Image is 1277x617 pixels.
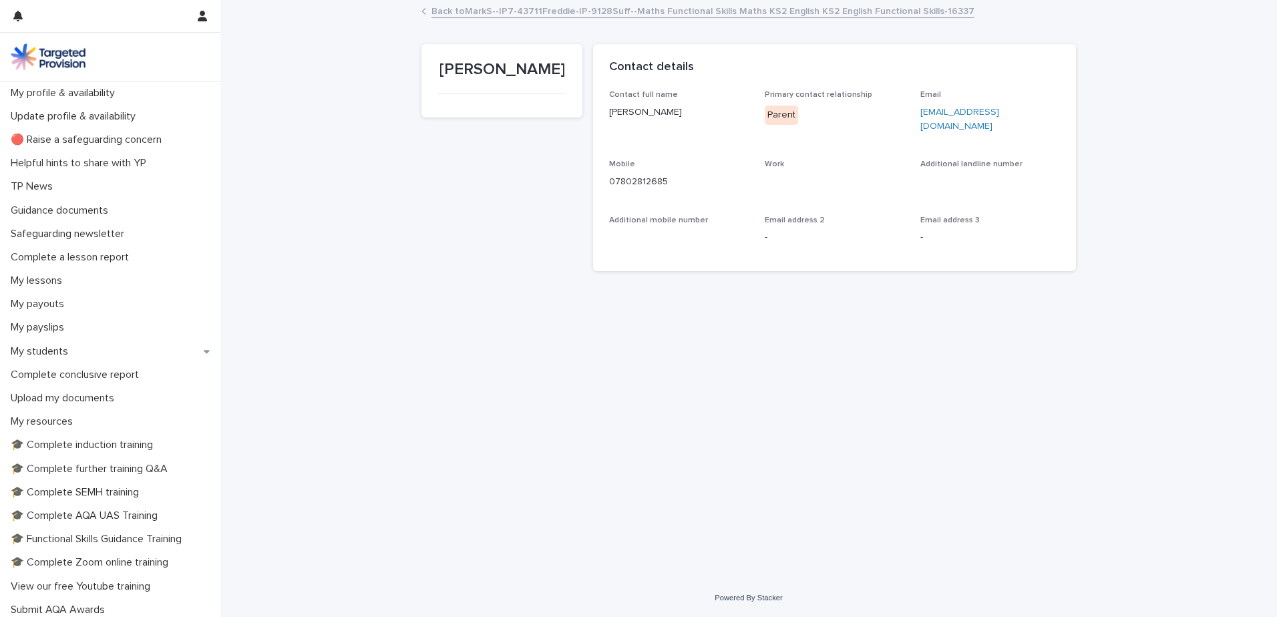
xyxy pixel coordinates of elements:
p: Complete a lesson report [5,251,140,264]
span: Email [920,91,941,99]
span: Email address 3 [920,216,980,224]
img: M5nRWzHhSzIhMunXDL62 [11,43,85,70]
div: Parent [765,106,798,125]
p: My resources [5,415,83,428]
p: Upload my documents [5,392,125,405]
p: View our free Youtube training [5,580,161,593]
p: TP News [5,180,63,193]
p: 🎓 Complete further training Q&A [5,463,178,475]
p: 🎓 Functional Skills Guidance Training [5,533,192,546]
p: 🎓 Complete Zoom online training [5,556,179,569]
a: 07802812685 [609,177,668,186]
p: Guidance documents [5,204,119,217]
p: My payouts [5,298,75,311]
span: Contact full name [609,91,678,99]
p: - [920,230,1060,244]
span: Additional landline number [920,160,1023,168]
p: Helpful hints to share with YP [5,157,157,170]
span: Mobile [609,160,635,168]
span: Email address 2 [765,216,825,224]
p: [PERSON_NAME] [609,106,749,120]
a: Back toMarkS--IP7-43711Freddie-IP-9128Suff--Maths Functional Skills Maths KS2 English KS2 English... [431,3,974,18]
span: Work [765,160,784,168]
p: [PERSON_NAME] [437,60,566,79]
p: My students [5,345,79,358]
p: My lessons [5,274,73,287]
a: Powered By Stacker [715,594,782,602]
p: 🎓 Complete AQA UAS Training [5,509,168,522]
span: Primary contact relationship [765,91,872,99]
p: My profile & availability [5,87,126,99]
p: Update profile & availability [5,110,146,123]
a: [EMAIL_ADDRESS][DOMAIN_NAME] [920,108,999,131]
p: 🎓 Complete induction training [5,439,164,451]
p: Complete conclusive report [5,369,150,381]
h2: Contact details [609,60,694,75]
span: Additional mobile number [609,216,708,224]
p: 🎓 Complete SEMH training [5,486,150,499]
p: - [765,230,904,244]
p: 🔴 Raise a safeguarding concern [5,134,172,146]
p: Safeguarding newsletter [5,228,135,240]
p: Submit AQA Awards [5,604,116,616]
p: My payslips [5,321,75,334]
